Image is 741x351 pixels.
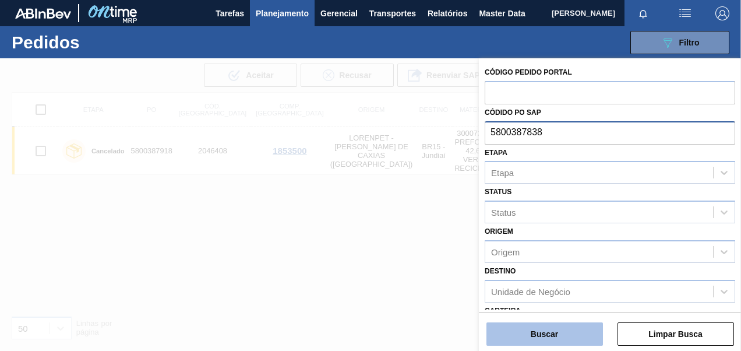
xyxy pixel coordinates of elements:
button: Notificações [624,5,662,22]
div: Origem [491,247,520,257]
span: Planejamento [256,6,309,20]
span: Transportes [369,6,416,20]
img: userActions [678,6,692,20]
div: Unidade de Negócio [491,286,570,296]
label: Destino [485,267,516,275]
span: Master Data [479,6,525,20]
label: Carteira [485,307,521,315]
img: Logout [715,6,729,20]
label: Código Pedido Portal [485,68,572,76]
img: TNhmsLtSVTkK8tSr43FrP2fwEKptu5GPRR3wAAAABJRU5ErkJggg== [15,8,71,19]
label: Status [485,188,511,196]
label: Origem [485,227,513,236]
div: Etapa [491,168,514,178]
label: Etapa [485,149,507,157]
span: Filtro [679,38,700,47]
label: Códido PO SAP [485,108,541,117]
div: Status [491,208,516,217]
span: Tarefas [216,6,244,20]
button: Filtro [630,31,729,54]
h1: Pedidos [12,36,172,49]
span: Gerencial [320,6,358,20]
span: Relatórios [428,6,467,20]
